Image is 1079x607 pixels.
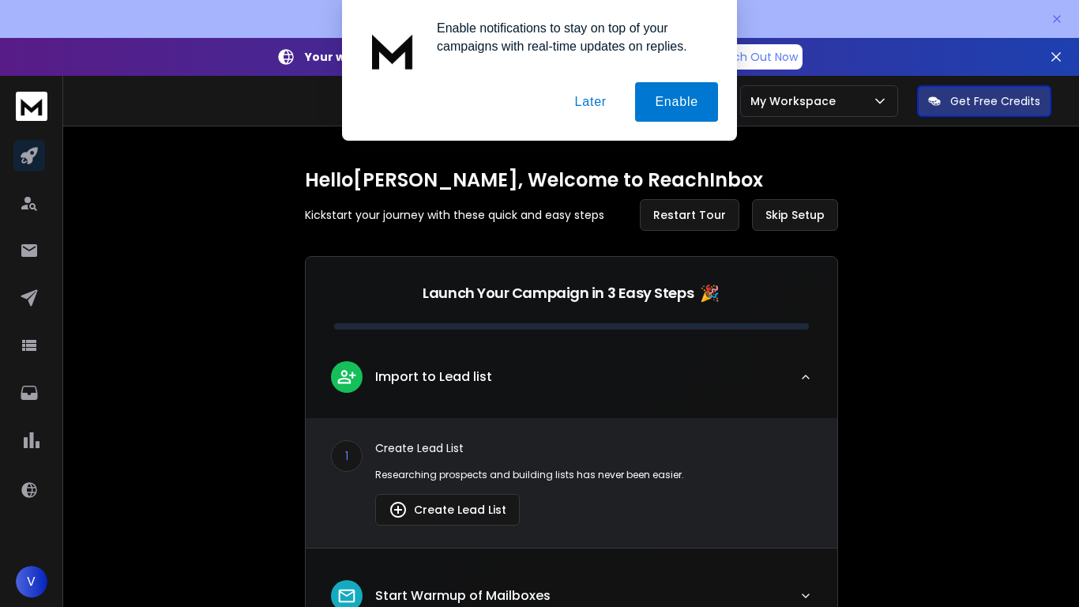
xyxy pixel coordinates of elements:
[424,19,718,55] div: Enable notifications to stay on top of your campaigns with real-time updates on replies.
[336,586,357,606] img: lead
[16,566,47,598] button: V
[361,19,424,82] img: notification icon
[331,440,363,472] div: 1
[375,440,812,456] p: Create Lead List
[375,469,812,481] p: Researching prospects and building lists has never been easier.
[375,586,551,605] p: Start Warmup of Mailboxes
[635,82,718,122] button: Enable
[305,168,838,193] h1: Hello [PERSON_NAME] , Welcome to ReachInbox
[306,349,837,418] button: leadImport to Lead list
[306,418,837,548] div: leadImport to Lead list
[423,282,694,304] p: Launch Your Campaign in 3 Easy Steps
[389,500,408,519] img: lead
[555,82,626,122] button: Later
[640,199,739,231] button: Restart Tour
[336,367,357,386] img: lead
[752,199,838,231] button: Skip Setup
[375,494,520,526] button: Create Lead List
[765,207,825,223] span: Skip Setup
[375,368,492,386] p: Import to Lead list
[305,207,604,223] p: Kickstart your journey with these quick and easy steps
[700,282,720,304] span: 🎉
